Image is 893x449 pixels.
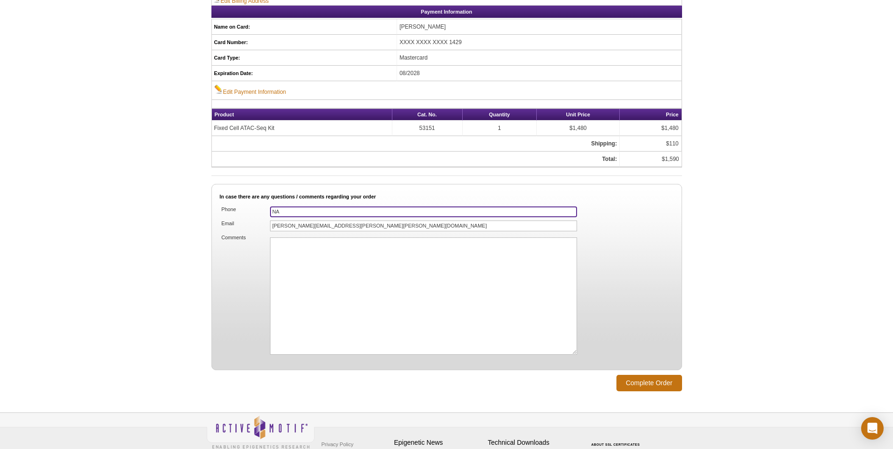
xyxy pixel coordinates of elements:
[602,156,617,162] strong: Total:
[214,53,395,62] h5: Card Type:
[212,109,392,121] th: Product
[591,140,617,147] strong: Shipping:
[620,121,681,136] td: $1,480
[219,192,673,201] h5: In case there are any questions / comments regarding your order
[397,50,681,66] td: Mastercard
[220,235,268,241] label: Comments
[392,109,463,121] th: Cat. No.
[214,23,395,31] h5: Name on Card:
[620,136,681,152] td: $110
[394,439,483,447] h4: Epigenetic News
[397,19,681,35] td: [PERSON_NAME]
[214,84,286,96] a: Edit Payment Information
[220,221,268,227] label: Email
[591,443,640,446] a: ABOUT SSL CERTIFICATES
[392,121,463,136] td: 53151
[397,66,681,81] td: 08/2028
[220,206,268,213] label: Phone
[214,84,223,94] img: Edit
[537,121,620,136] td: $1,480
[211,6,682,18] h2: Payment Information
[861,417,884,440] div: Open Intercom Messenger
[397,35,681,50] td: XXXX XXXX XXXX 1429
[463,121,537,136] td: 1
[620,109,681,121] th: Price
[214,69,395,77] h5: Expiration Date:
[616,375,682,391] input: Complete Order
[214,38,395,46] h5: Card Number:
[537,109,620,121] th: Unit Price
[620,152,681,167] td: $1,590
[212,121,392,136] td: Fixed Cell ATAC-Seq Kit
[463,109,537,121] th: Quantity
[488,439,577,447] h4: Technical Downloads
